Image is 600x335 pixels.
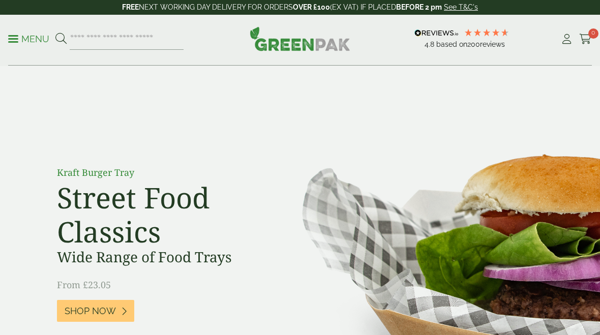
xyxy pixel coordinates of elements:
strong: BEFORE 2 pm [396,3,442,11]
span: 0 [588,28,598,39]
span: 4.8 [425,40,436,48]
span: Shop Now [65,306,116,317]
i: My Account [560,34,573,44]
i: Cart [579,34,592,44]
a: 0 [579,32,592,47]
img: REVIEWS.io [414,29,459,37]
p: Menu [8,33,49,45]
span: 200 [467,40,480,48]
span: Based on [436,40,467,48]
p: Kraft Burger Tray [57,166,286,179]
strong: FREE [122,3,139,11]
img: GreenPak Supplies [250,26,350,51]
strong: OVER £100 [293,3,330,11]
span: From £23.05 [57,279,111,291]
a: Menu [8,33,49,43]
h3: Wide Range of Food Trays [57,249,286,266]
div: 4.79 Stars [464,28,509,37]
h2: Street Food Classics [57,180,286,249]
a: See T&C's [444,3,478,11]
a: Shop Now [57,300,134,322]
span: reviews [480,40,505,48]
